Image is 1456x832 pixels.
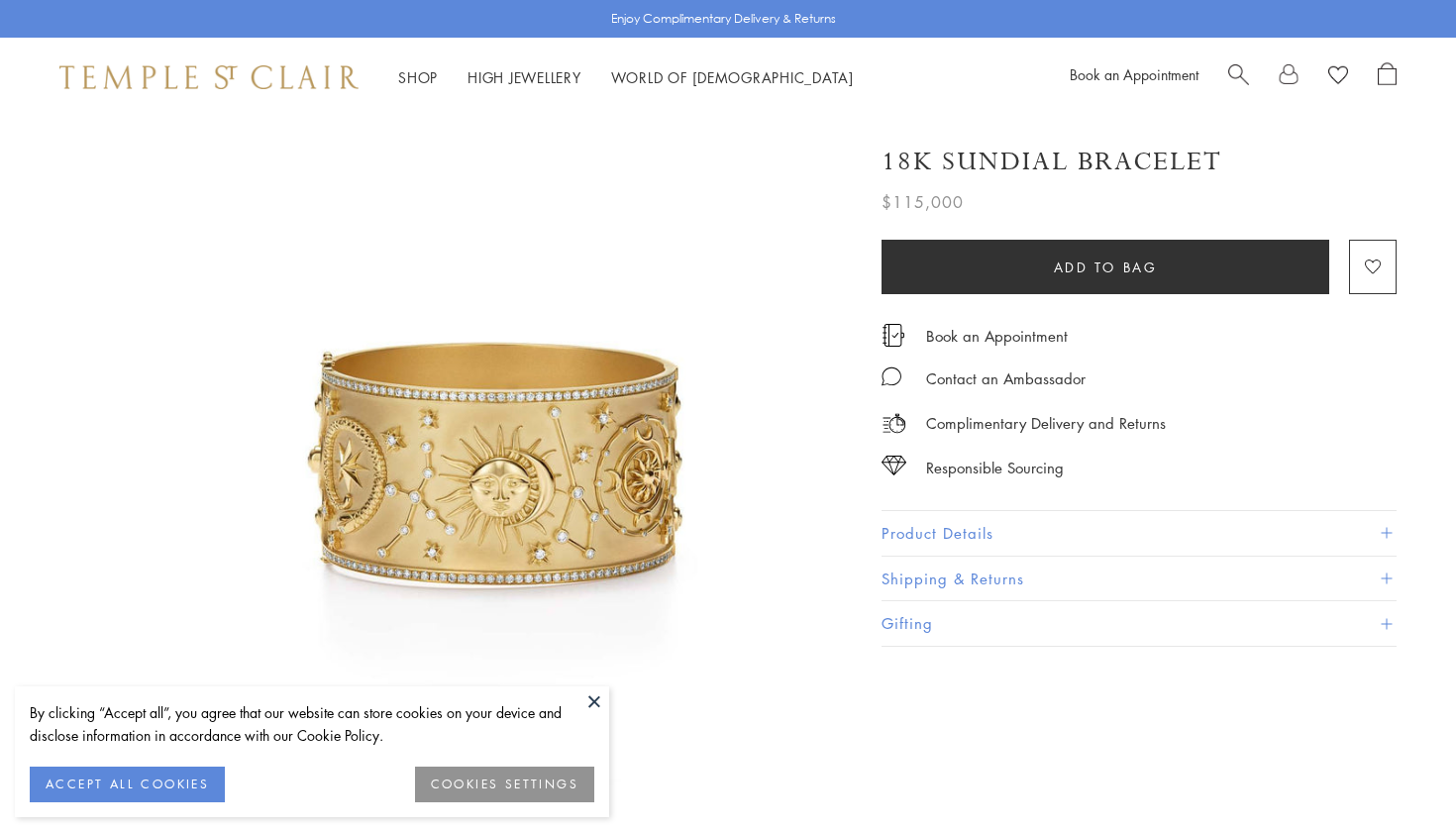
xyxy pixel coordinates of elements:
h1: 18K Sundial Bracelet [882,145,1222,179]
a: Book an Appointment [1070,64,1198,84]
div: Contact an Ambassador [926,366,1086,391]
a: High JewelleryHigh Jewellery [468,67,581,87]
img: icon_delivery.svg [882,411,906,436]
button: Gifting [882,601,1397,646]
div: By clicking “Accept all”, you agree that our website can store cookies on your device and disclos... [30,701,594,747]
nav: Main navigation [398,65,854,90]
p: Complimentary Delivery and Returns [926,411,1166,436]
p: Enjoy Complimentary Delivery & Returns [611,9,836,29]
button: Shipping & Returns [882,557,1397,601]
button: COOKIES SETTINGS [415,767,594,802]
button: ACCEPT ALL COOKIES [30,767,225,802]
span: $115,000 [882,189,964,215]
a: Search [1228,62,1249,92]
img: icon_sourcing.svg [882,456,906,475]
a: View Wishlist [1328,62,1348,92]
img: MessageIcon-01_2.svg [882,366,901,386]
a: Open Shopping Bag [1378,62,1397,92]
img: icon_appointment.svg [882,324,905,347]
a: Book an Appointment [926,325,1068,347]
iframe: Gorgias live chat messenger [1357,739,1436,812]
a: World of [DEMOGRAPHIC_DATA]World of [DEMOGRAPHIC_DATA] [611,67,854,87]
span: Add to bag [1054,257,1158,278]
img: Temple St. Clair [59,65,359,89]
button: Product Details [882,511,1397,556]
div: Responsible Sourcing [926,456,1064,480]
a: ShopShop [398,67,438,87]
button: Add to bag [882,240,1329,294]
